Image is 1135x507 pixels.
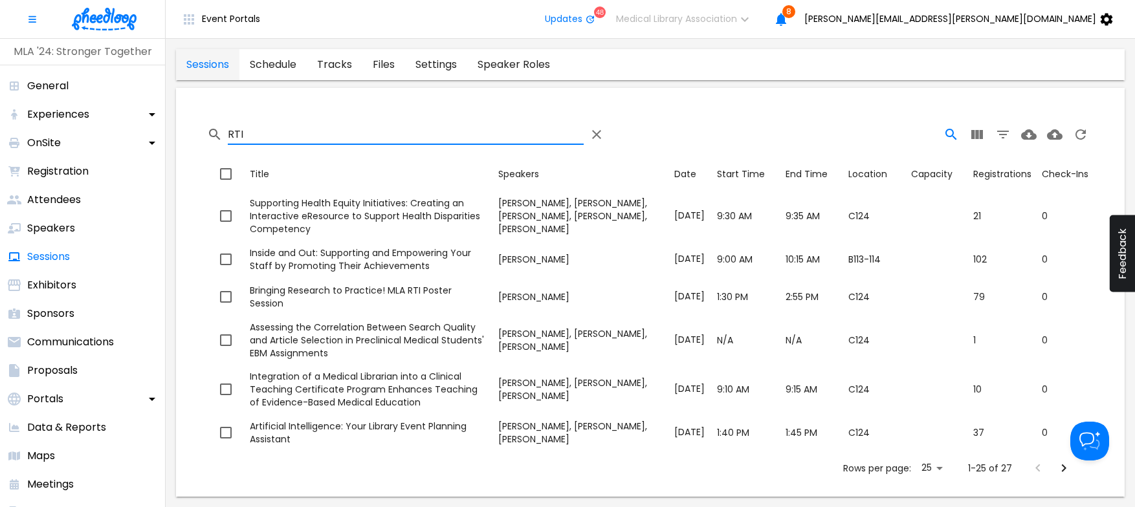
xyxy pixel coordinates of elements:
span: Upload [1042,126,1068,141]
div: Speakers [498,166,664,182]
div: 9:15 AM [786,383,838,396]
div: 0 [1042,383,1088,396]
div: Supporting Health Equity Initiatives: Creating an Interactive eResource to Support Health Dispari... [250,197,488,235]
div: 1 [973,334,1031,347]
span: Feedback [1116,228,1129,279]
div: [PERSON_NAME] [498,253,664,266]
div: 48 [594,6,606,18]
p: Maps [27,448,55,464]
div: 0 [1042,334,1088,347]
iframe: Help Scout Beacon - Open [1070,422,1109,460]
div: Location [848,166,887,182]
p: OnSite [27,135,61,151]
a: sessions-tab-speaker roles [467,49,560,80]
p: Data & Reports [27,420,106,435]
p: Experiences [27,107,89,122]
button: Sort [780,162,833,186]
div: 79 [973,290,1031,303]
span: Medical Library Association [616,14,737,24]
button: Upload [1042,122,1068,147]
a: sessions-tab-tracks [307,49,362,80]
p: Speakers [27,221,75,236]
a: sessions-tab-sessions [176,49,239,80]
input: Search [228,124,584,145]
a: sessions-tab-settings [405,49,467,80]
button: Event Portals [171,6,270,32]
div: 0 [1042,290,1088,303]
p: Registration [27,164,89,179]
div: Table Toolbar [207,114,1094,155]
button: Medical Library Association [606,6,768,32]
button: Sort [712,162,770,186]
div: C124 [848,210,901,222]
p: MLA '24: Stronger Together [5,44,160,59]
div: [PERSON_NAME], [PERSON_NAME], [PERSON_NAME] [498,376,664,402]
div: 9:00 AM [717,253,775,266]
p: Sponsors [27,306,74,321]
p: Meetings [27,477,74,492]
div: 2:55 PM [786,290,838,303]
span: 8 [782,5,795,18]
div: Artificial Intelligence: Your Library Event Planning Assistant [250,420,488,446]
div: C124 [848,290,901,303]
div: 25 [916,458,947,477]
a: sessions-tab-files [362,49,405,80]
div: 9:35 AM [786,210,838,222]
div: 0 [1042,210,1088,222]
div: C124 [848,426,901,439]
span: Download [1016,126,1042,141]
p: [DATE] [674,333,707,347]
span: Updates [545,14,582,24]
p: [DATE] [674,252,707,266]
p: [DATE] [674,382,707,396]
button: Next Page [1051,455,1077,481]
p: General [27,78,69,94]
span: Refresh Page [1068,126,1094,141]
button: Download [1016,122,1042,147]
p: Rows per page: [843,462,911,475]
button: Search [938,122,964,147]
div: 10:15 AM [786,253,838,266]
div: N/A [717,334,775,347]
div: Bringing Research to Practice! MLA RTI Poster Session [250,284,488,310]
div: [PERSON_NAME] [498,290,664,303]
p: [DATE] [674,426,707,439]
div: End Time [786,166,828,182]
p: 1-25 of 27 [968,462,1012,475]
button: Sort [906,162,958,186]
button: [PERSON_NAME][EMAIL_ADDRESS][PERSON_NAME][DOMAIN_NAME] [794,6,1130,32]
div: C124 [848,334,901,347]
div: Inside and Out: Supporting and Empowering Your Staff by Promoting Their Achievements [250,246,488,272]
div: 1:40 PM [717,426,775,439]
span: Event Portals [202,14,260,24]
div: 10 [973,383,1031,396]
div: C124 [848,383,901,396]
button: Filter Table [990,122,1016,147]
p: Proposals [27,363,78,378]
button: Updates48 [534,6,606,32]
button: 8 [768,6,794,32]
button: Sort [669,162,701,186]
div: Capacity [911,166,953,182]
p: Attendees [27,192,81,208]
div: N/A [786,334,838,347]
div: Assessing the Correlation Between Search Quality and Article Selection in Preclinical Medical Stu... [250,321,488,360]
a: sessions-tab-schedule [239,49,307,80]
span: [PERSON_NAME][EMAIL_ADDRESS][PERSON_NAME][DOMAIN_NAME] [804,14,1096,24]
button: Sort [245,162,274,186]
div: 9:10 AM [717,383,775,396]
div: 1:45 PM [786,426,838,439]
div: Integration of a Medical Librarian into a Clinical Teaching Certificate Program Enhances Teaching... [250,370,488,409]
p: Exhibitors [27,277,76,293]
p: [DATE] [674,209,707,222]
div: Title [250,166,269,182]
div: 9:30 AM [717,210,775,222]
p: [DATE] [674,290,707,303]
div: 0 [1042,253,1088,266]
div: Registrations [973,166,1031,182]
div: 37 [973,426,1031,439]
div: 1:30 PM [717,290,775,303]
div: [PERSON_NAME], [PERSON_NAME], [PERSON_NAME] [498,327,664,353]
div: B113-114 [848,253,901,266]
p: Portals [27,391,63,407]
